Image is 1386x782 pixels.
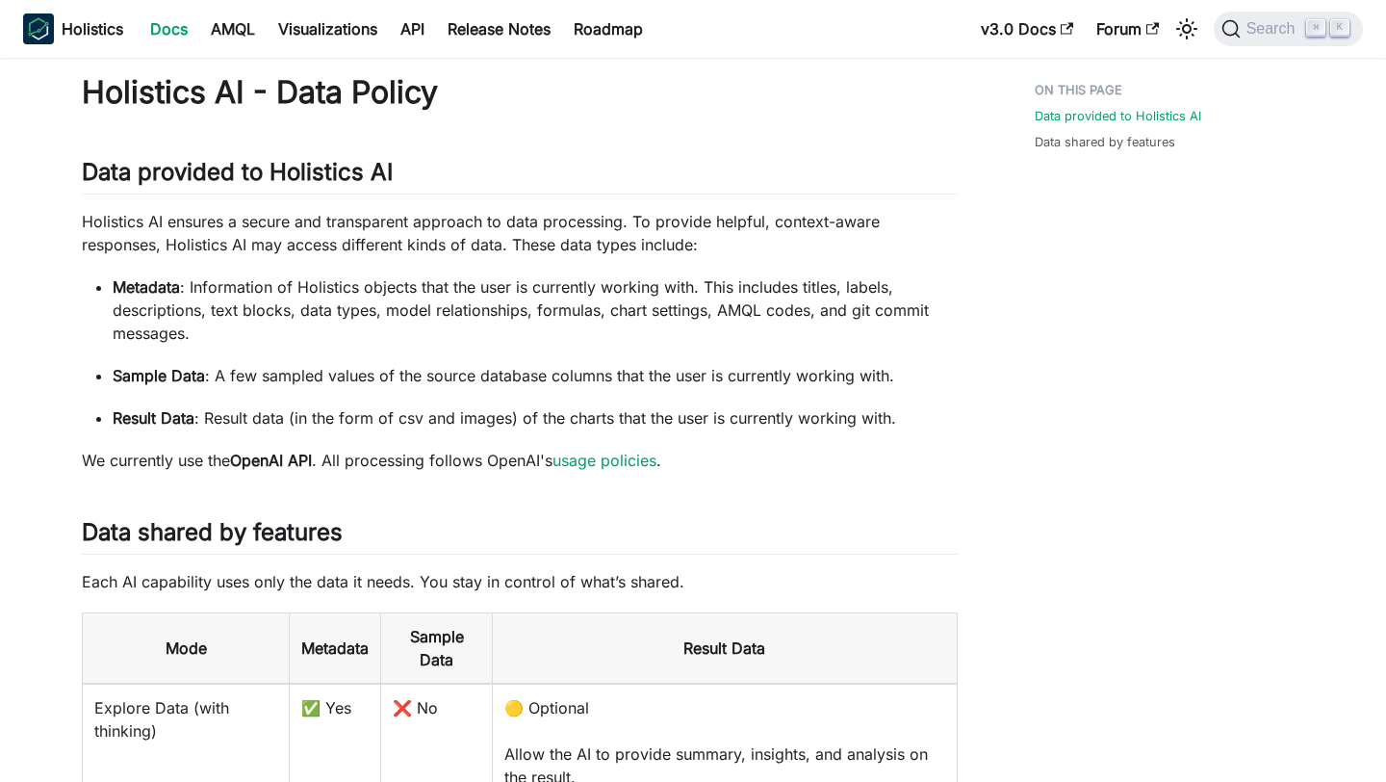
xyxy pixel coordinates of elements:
[113,408,194,428] strong: Result Data
[113,366,205,385] strong: Sample Data
[62,17,123,40] b: Holistics
[199,13,267,44] a: AMQL
[113,364,958,387] p: : A few sampled values of the source database columns that the user is currently working with.
[113,406,958,430] p: : Result data (in the form of csv and images) of the charts that the user is currently working with.
[1035,107,1201,125] a: Data provided to Holistics AI
[552,451,656,470] a: usage policies
[23,13,54,44] img: Holistics
[139,13,199,44] a: Docs
[82,570,958,593] p: Each AI capability uses only the data it needs. You stay in control of what’s shared.
[82,210,958,256] p: Holistics AI ensures a secure and transparent approach to data processing. To provide helpful, co...
[1214,12,1363,46] button: Search (Command+K)
[82,449,958,472] p: We currently use the . All processing follows OpenAI's .
[113,277,180,297] strong: Metadata
[381,613,493,685] th: Sample Data
[492,613,957,685] th: Result Data
[436,13,562,44] a: Release Notes
[82,158,958,195] h2: Data provided to Holistics AI
[267,13,389,44] a: Visualizations
[969,13,1085,44] a: v3.0 Docs
[1330,19,1349,37] kbd: K
[389,13,436,44] a: API
[83,613,290,685] th: Mode
[230,451,312,470] strong: OpenAI API
[1085,13,1170,44] a: Forum
[82,518,958,555] h2: Data shared by features
[290,613,381,685] th: Metadata
[1241,20,1307,38] span: Search
[562,13,654,44] a: Roadmap
[1171,13,1202,44] button: Switch between dark and light mode (currently light mode)
[82,73,958,112] h1: Holistics AI - Data Policy
[23,13,123,44] a: HolisticsHolistics
[113,275,958,345] p: : Information of Holistics objects that the user is currently working with. This includes titles,...
[1035,133,1175,151] a: Data shared by features
[1306,19,1325,37] kbd: ⌘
